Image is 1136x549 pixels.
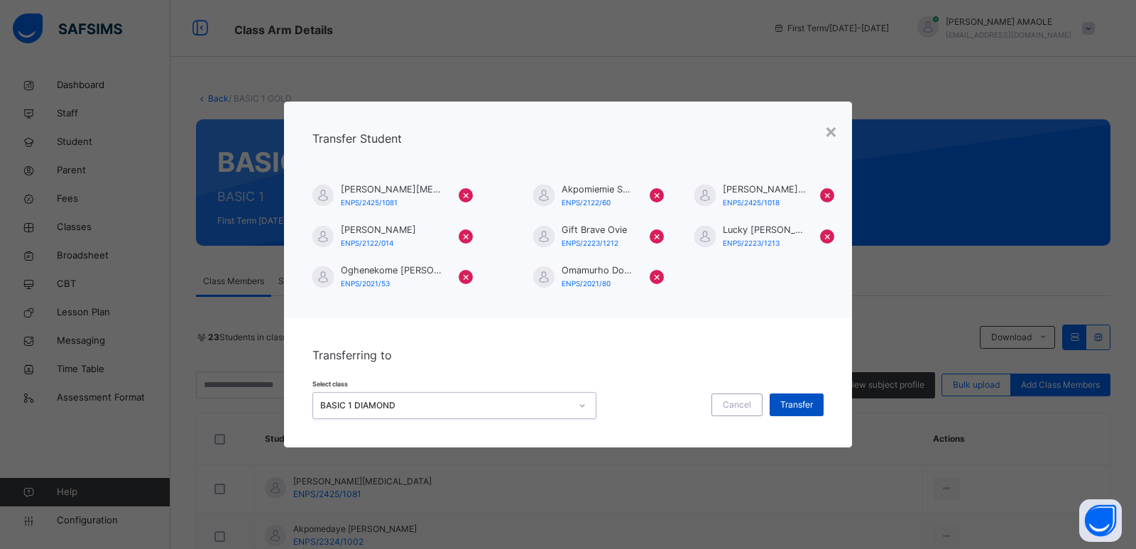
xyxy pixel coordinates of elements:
span: ENPS/2425/1081 [341,198,398,207]
span: × [653,186,661,203]
span: × [653,227,661,244]
div: × [824,116,838,146]
span: [PERSON_NAME] [341,223,444,237]
span: ENPS/2021/80 [562,279,611,288]
span: ENPS/2122/60 [562,198,611,207]
span: ENPS/2122/014 [341,239,393,247]
span: Cancel [723,398,751,411]
span: × [462,227,470,244]
span: × [824,186,831,203]
span: ENPS/2021/53 [341,279,390,288]
span: Select class [312,380,348,388]
button: Open asap [1079,499,1122,542]
span: × [653,268,661,285]
span: ENPS/2223/1212 [562,239,618,247]
span: [PERSON_NAME] Victory [723,183,806,196]
span: × [824,227,831,244]
span: Akpomiemie Sene [562,183,635,196]
span: Transfer Student [312,131,402,146]
div: BASIC 1 DIAMOND [320,399,570,412]
span: ENPS/2223/1213 [723,239,780,247]
span: Omamurho Dominion [562,263,635,277]
span: × [462,186,470,203]
span: × [462,268,470,285]
span: Gift Brave Ovie [562,223,635,237]
span: Oghenekome [PERSON_NAME] [341,263,444,277]
span: [PERSON_NAME][MEDICAL_DATA] [341,183,444,196]
span: Transferring to [312,348,392,362]
span: Transfer [780,398,813,411]
span: Lucky [PERSON_NAME] [723,223,806,237]
span: ENPS/2425/1018 [723,198,780,207]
